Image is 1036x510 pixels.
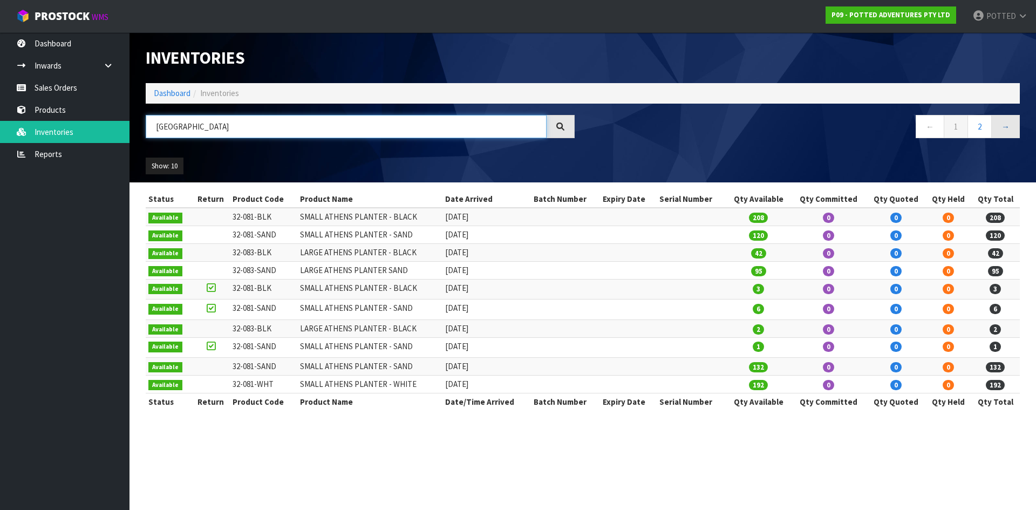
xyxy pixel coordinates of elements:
span: 0 [890,324,902,335]
span: 0 [890,362,902,372]
span: 6 [990,304,1001,314]
td: [DATE] [442,358,531,376]
th: Batch Number [531,191,600,208]
button: Show: 10 [146,158,183,175]
td: [DATE] [442,319,531,337]
span: 0 [823,213,834,223]
span: 2 [753,324,764,335]
span: POTTED [986,11,1016,21]
th: Expiry Date [600,191,657,208]
th: Date Arrived [442,191,531,208]
th: Expiry Date [600,393,657,410]
th: Product Code [230,191,297,208]
td: [DATE] [442,244,531,262]
span: 0 [943,380,954,390]
th: Serial Number [657,393,726,410]
td: 32-081-WHT [230,375,297,393]
span: 132 [749,362,768,372]
span: 1 [990,342,1001,352]
span: 3 [990,284,1001,294]
span: Available [148,324,182,335]
th: Qty Held [926,191,971,208]
span: 0 [943,266,954,276]
td: [DATE] [442,262,531,280]
td: 32-083-BLK [230,319,297,337]
th: Batch Number [531,393,600,410]
span: Available [148,248,182,259]
td: [DATE] [442,226,531,244]
td: 32-081-SAND [230,226,297,244]
span: 0 [890,213,902,223]
td: [DATE] [442,337,531,357]
td: SMALL ATHENS PLANTER - BLACK [297,208,442,226]
span: 0 [943,342,954,352]
td: SMALL ATHENS PLANTER - WHITE [297,375,442,393]
td: LARGE ATHENS PLANTER SAND [297,262,442,280]
input: Search inventories [146,115,547,138]
th: Status [146,393,192,410]
td: [DATE] [442,300,531,319]
small: WMS [92,12,108,22]
td: 32-081-SAND [230,300,297,319]
span: 0 [823,342,834,352]
span: 95 [751,266,766,276]
span: 0 [823,248,834,259]
span: 1 [753,342,764,352]
span: Available [148,380,182,391]
span: 120 [749,230,768,241]
th: Return [192,393,230,410]
th: Serial Number [657,191,726,208]
span: 0 [943,248,954,259]
span: 0 [890,380,902,390]
span: 0 [943,213,954,223]
span: Available [148,362,182,373]
th: Qty Committed [791,191,866,208]
td: 32-081-BLK [230,208,297,226]
span: 208 [749,213,768,223]
th: Return [192,191,230,208]
th: Qty Quoted [866,393,925,410]
span: Available [148,304,182,315]
td: [DATE] [442,208,531,226]
span: 42 [988,248,1003,259]
a: Dashboard [154,88,190,98]
span: 0 [890,248,902,259]
span: 208 [986,213,1005,223]
span: Available [148,213,182,223]
th: Qty Available [726,191,791,208]
span: ProStock [35,9,90,23]
span: 0 [943,304,954,314]
span: 0 [943,362,954,372]
span: 0 [823,266,834,276]
span: 0 [823,284,834,294]
th: Qty Available [726,393,791,410]
span: 3 [753,284,764,294]
th: Qty Committed [791,393,866,410]
span: Available [148,230,182,241]
span: Available [148,284,182,295]
th: Product Code [230,393,297,410]
span: 6 [753,304,764,314]
strong: P09 - POTTED ADVENTURES PTY LTD [831,10,950,19]
td: 32-083-SAND [230,262,297,280]
td: [DATE] [442,375,531,393]
span: 132 [986,362,1005,372]
h1: Inventories [146,49,575,67]
span: 120 [986,230,1005,241]
span: 0 [823,362,834,372]
span: 0 [823,304,834,314]
th: Qty Held [926,393,971,410]
span: 0 [890,304,902,314]
th: Qty Quoted [866,191,925,208]
span: 0 [890,230,902,241]
img: cube-alt.png [16,9,30,23]
td: 32-081-SAND [230,358,297,376]
span: 0 [890,284,902,294]
th: Status [146,191,192,208]
td: LARGE ATHENS PLANTER - BLACK [297,319,442,337]
span: 2 [990,324,1001,335]
a: 1 [944,115,968,138]
span: 0 [823,230,834,241]
td: SMALL ATHENS PLANTER - SAND [297,337,442,357]
td: LARGE ATHENS PLANTER - BLACK [297,244,442,262]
